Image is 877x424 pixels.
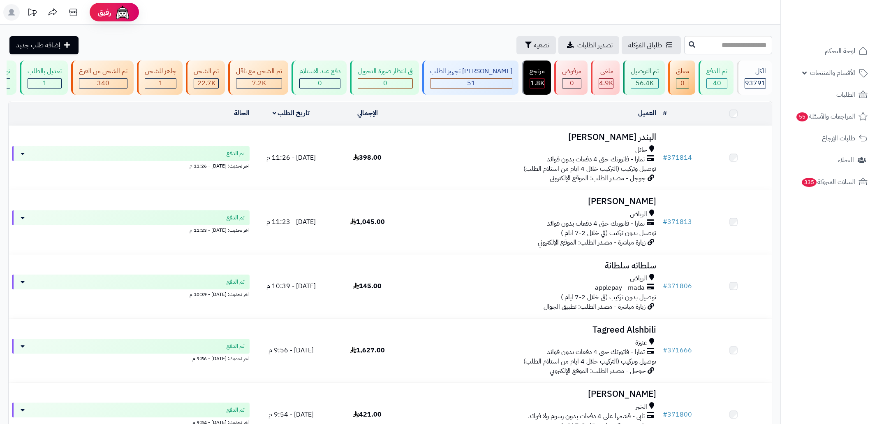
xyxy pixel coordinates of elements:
[638,108,656,118] a: العميل
[558,36,619,54] a: تصدير الطلبات
[357,108,378,118] a: الإجمالي
[735,61,774,95] a: الكل93791
[227,149,245,158] span: تم الدفع
[706,67,727,76] div: تم الدفع
[252,78,266,88] span: 7.2K
[520,61,553,95] a: مرتجع 1.8K
[663,153,667,163] span: #
[273,108,310,118] a: تاريخ الطلب
[268,410,314,419] span: [DATE] - 9:54 م
[786,85,872,105] a: الطلبات
[299,67,340,76] div: دفع عند الاستلام
[236,67,282,76] div: تم الشحن مع ناقل
[350,217,385,227] span: 1,045.00
[707,79,727,88] div: 40
[630,274,647,283] span: الرياض
[663,345,667,355] span: #
[528,412,645,421] span: تابي - قسّمها على 4 دفعات بدون رسوم ولا فوائد
[409,389,656,399] h3: [PERSON_NAME]
[836,89,855,100] span: الطلبات
[409,133,656,142] h3: البندر [PERSON_NAME]
[786,107,872,126] a: المراجعات والأسئلة55
[227,406,245,414] span: تم الدفع
[184,61,227,95] a: تم الشحن 22.7K
[796,111,855,122] span: المراجعات والأسئلة
[97,78,109,88] span: 340
[810,67,855,79] span: الأقسام والمنتجات
[227,61,290,95] a: تم الشحن مع ناقل 7.2K
[697,61,735,95] a: تم الدفع 40
[631,67,659,76] div: تم التوصيل
[430,79,512,88] div: 51
[825,45,855,57] span: لوحة التحكم
[227,342,245,350] span: تم الدفع
[663,108,667,118] a: #
[159,78,163,88] span: 1
[16,40,60,50] span: إضافة طلب جديد
[300,79,340,88] div: 0
[523,356,656,366] span: توصيل وتركيب (التركيب خلال 4 ايام من استلام الطلب)
[358,79,412,88] div: 0
[821,23,869,40] img: logo-2.png
[663,281,692,291] a: #371806
[430,67,512,76] div: [PERSON_NAME] تجهيز الطلب
[236,79,282,88] div: 7223
[516,36,556,54] button: تصفية
[786,150,872,170] a: العملاء
[9,36,79,54] a: إضافة طلب جديد
[796,112,808,121] span: 55
[663,217,667,227] span: #
[28,67,62,76] div: تعديل بالطلب
[467,78,475,88] span: 51
[266,217,316,227] span: [DATE] - 11:23 م
[227,278,245,286] span: تم الدفع
[570,78,574,88] span: 0
[12,225,250,234] div: اخر تحديث: [DATE] - 11:23 م
[114,4,131,21] img: ai-face.png
[561,228,656,238] span: توصيل بدون تركيب (في خلال 2-7 ايام )
[348,61,421,95] a: في انتظار صورة التحويل 0
[663,345,692,355] a: #371666
[12,354,250,362] div: اخر تحديث: [DATE] - 9:56 م
[631,79,658,88] div: 56354
[79,67,127,76] div: تم الشحن من الفرع
[628,40,662,50] span: طلباتي المُوكلة
[595,283,645,293] span: applepay - mada
[538,238,646,247] span: زيارة مباشرة - مصدر الطلب: الموقع الإلكتروني
[547,347,645,357] span: تمارا - فاتورتك حتى 4 دفعات بدون فوائد
[409,197,656,206] h3: [PERSON_NAME]
[530,67,545,76] div: مرتجع
[550,173,646,183] span: جوجل - مصدر الطلب: الموقع الإلكتروني
[318,78,322,88] span: 0
[43,78,47,88] span: 1
[135,61,184,95] a: جاهز للشحن 1
[353,281,382,291] span: 145.00
[599,67,613,76] div: ملغي
[745,67,766,76] div: الكل
[194,79,218,88] div: 22708
[530,78,544,88] span: 1.8K
[12,161,250,170] div: اخر تحديث: [DATE] - 11:26 م
[353,410,382,419] span: 421.00
[801,176,855,188] span: السلات المتروكة
[145,79,176,88] div: 1
[290,61,348,95] a: دفع عند الاستلام 0
[838,154,854,166] span: العملاء
[234,108,250,118] a: الحالة
[663,410,667,419] span: #
[676,79,689,88] div: 0
[630,210,647,219] span: الرياض
[663,281,667,291] span: #
[28,79,61,88] div: 1
[663,153,692,163] a: #371814
[550,366,646,376] span: جوجل - مصدر الطلب: الموقع الإلكتروني
[409,325,656,335] h3: Tagreed Alshbili
[786,128,872,148] a: طلبات الإرجاع
[802,178,817,187] span: 335
[713,78,721,88] span: 40
[266,281,316,291] span: [DATE] - 10:39 م
[197,78,215,88] span: 22.7K
[635,338,647,347] span: عنيزة
[145,67,176,76] div: جاهز للشحن
[599,78,613,88] span: 4.9K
